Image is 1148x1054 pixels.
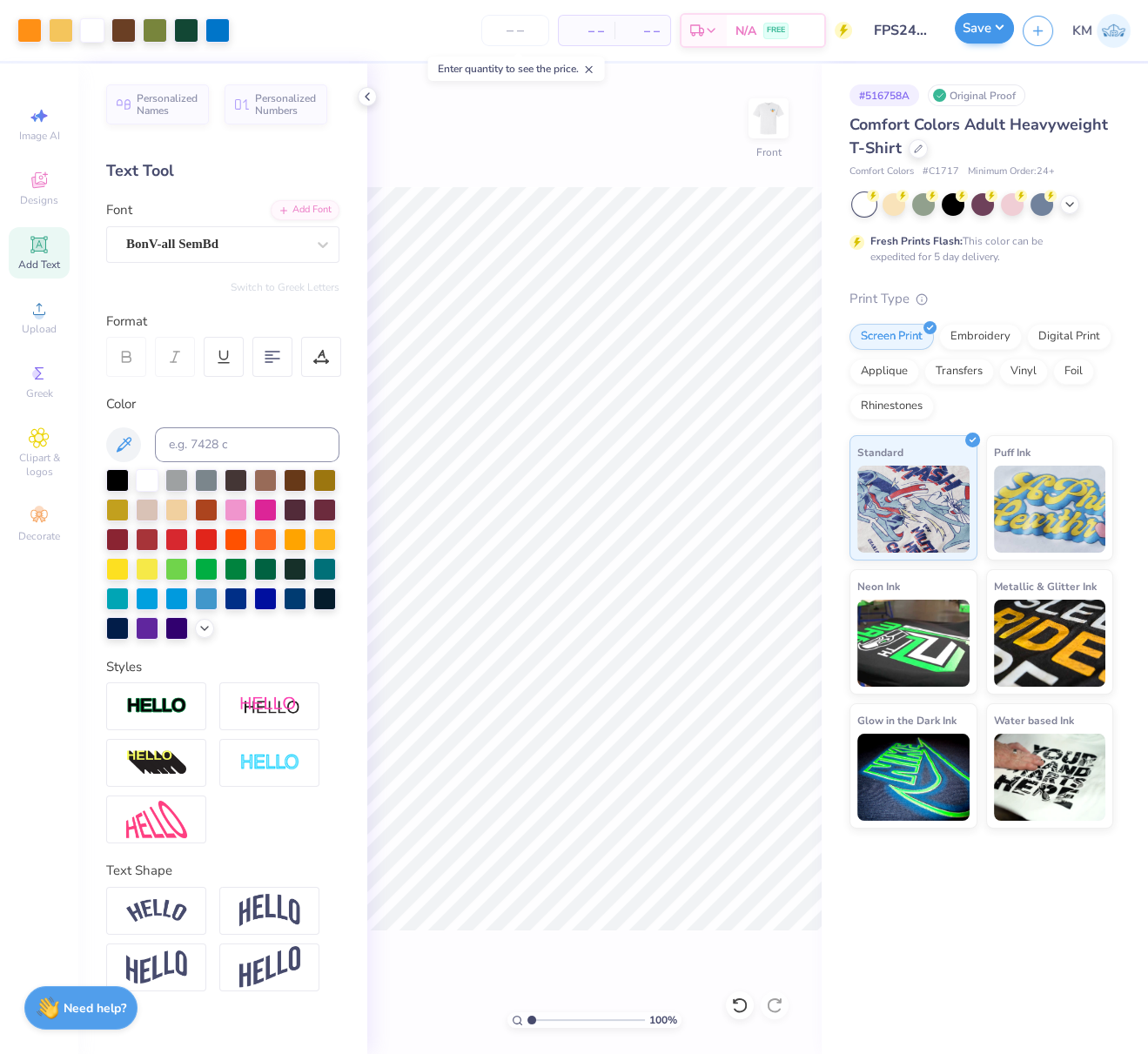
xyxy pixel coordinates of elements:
img: Shadow [239,695,300,717]
span: – – [625,22,660,40]
img: Rise [239,946,300,989]
span: FREE [767,24,785,37]
img: 3d Illusion [126,749,187,777]
div: Applique [849,359,919,385]
div: Add Font [271,200,339,220]
img: Front [751,101,786,136]
img: Flag [126,950,187,984]
span: Personalized Names [137,92,198,117]
div: Styles [106,657,339,677]
span: Neon Ink [857,577,900,595]
img: Water based Ink [994,734,1106,821]
div: # 516758A [849,84,919,106]
input: Untitled Design [861,13,946,48]
div: Digital Print [1027,324,1111,350]
span: Comfort Colors [849,164,914,179]
span: Image AI [19,129,60,143]
span: – – [569,22,604,40]
span: Designs [20,193,58,207]
img: Stroke [126,696,187,716]
div: Front [756,144,782,160]
div: Text Tool [106,159,339,183]
img: Metallic & Glitter Ink [994,600,1106,687]
div: Screen Print [849,324,934,350]
div: Embroidery [939,324,1022,350]
span: KM [1072,21,1092,41]
span: # C1717 [923,164,959,179]
img: Standard [857,466,970,553]
span: Puff Ink [994,443,1031,461]
button: Save [955,13,1014,44]
div: Foil [1053,359,1094,385]
span: Comfort Colors Adult Heavyweight T-Shirt [849,114,1108,158]
span: Add Text [18,258,60,272]
img: Arch [239,894,300,927]
div: Rhinestones [849,393,934,420]
span: Clipart & logos [9,451,70,479]
span: Minimum Order: 24 + [968,164,1055,179]
div: Text Shape [106,861,339,881]
div: Transfers [924,359,994,385]
div: Vinyl [999,359,1048,385]
img: Puff Ink [994,466,1106,553]
span: N/A [735,22,756,40]
div: Format [106,312,341,332]
span: Greek [26,386,53,400]
div: Original Proof [928,84,1025,106]
img: Free Distort [126,801,187,838]
strong: Need help? [64,1000,126,1017]
a: KM [1072,14,1131,48]
img: Neon Ink [857,600,970,687]
span: Standard [857,443,903,461]
div: Enter quantity to see the price. [428,57,605,81]
img: Arc [126,899,187,923]
strong: Fresh Prints Flash: [870,234,963,248]
div: This color can be expedited for 5 day delivery. [870,233,1084,265]
span: Decorate [18,529,60,543]
span: Glow in the Dark Ink [857,711,957,729]
img: Glow in the Dark Ink [857,734,970,821]
span: Upload [22,322,57,336]
span: Metallic & Glitter Ink [994,577,1097,595]
button: Switch to Greek Letters [231,280,339,294]
input: – – [481,15,549,46]
input: e.g. 7428 c [155,427,339,462]
div: Color [106,394,339,414]
label: Font [106,200,132,220]
img: Katrina Mae Mijares [1097,14,1131,48]
img: Negative Space [239,753,300,773]
span: Water based Ink [994,711,1074,729]
div: Print Type [849,289,1113,309]
span: Personalized Numbers [255,92,317,117]
span: 100 % [649,1012,677,1028]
